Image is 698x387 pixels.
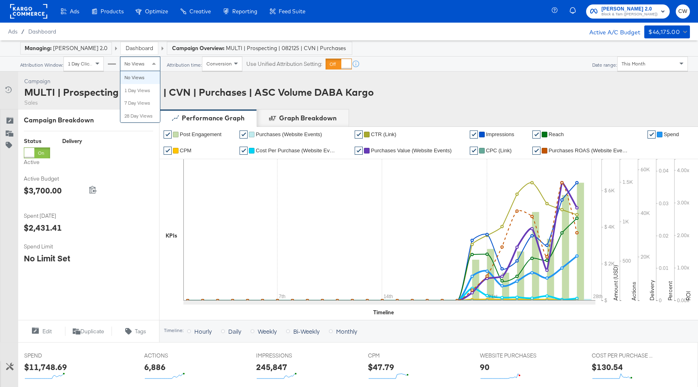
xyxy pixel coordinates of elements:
[240,130,248,139] a: ✔
[592,361,623,373] div: $130.54
[371,147,452,154] span: Purchases Value (Website Events)
[80,328,104,335] span: Duplicate
[368,352,429,360] span: CPM
[101,8,124,15] span: Products
[293,327,320,335] span: Bi-Weekly
[664,131,679,137] span: Spend
[124,61,145,67] span: No Views
[644,25,690,38] button: $46,175.00
[180,147,191,154] span: CPM
[336,327,357,335] span: Monthly
[24,137,50,145] div: Status
[581,25,640,38] div: Active A/C Budget
[256,131,322,137] span: Purchases (Website Events)
[232,8,257,15] span: Reporting
[355,147,363,155] a: ✔
[182,114,244,123] div: Performance Graph
[24,158,50,166] label: Active
[24,252,70,264] div: No Limit Set
[120,84,160,97] div: 1 Day Views
[24,116,153,125] div: Campaign Breakdown
[164,147,172,155] a: ✔
[24,175,84,183] span: Active Budget
[480,361,490,373] div: 90
[206,61,232,67] span: Conversion
[17,28,28,35] span: /
[112,326,159,336] button: Tags
[371,131,396,137] span: CTR (Link)
[486,147,512,154] span: CPC (Link)
[8,28,17,35] span: Ads
[189,8,211,15] span: Creative
[648,280,656,301] text: Delivery
[144,361,166,373] div: 6,886
[470,147,478,155] a: ✔
[145,8,168,15] span: Optimize
[226,44,347,52] span: MULTI | Prospecting | 082125 | CVN | Purchases | ASC Volume DABA Kargo
[70,8,79,15] span: Ads
[164,130,172,139] a: ✔
[228,327,241,335] span: Daily
[368,361,394,373] div: $47.79
[373,309,394,316] div: Timeline
[126,44,153,52] a: Dashboard
[24,352,85,360] span: SPEND
[676,4,690,19] button: CW
[120,97,160,109] div: 7 Day Views
[135,328,146,335] span: Tags
[65,326,112,336] button: Duplicate
[68,61,94,67] span: 1 Day Clicks
[480,352,540,360] span: WEBSITE PURCHASES
[679,7,687,16] span: CW
[532,147,540,155] a: ✔
[120,109,160,122] div: 28 Day Views
[470,130,478,139] a: ✔
[18,326,65,336] button: Edit
[180,131,221,137] span: Post Engagement
[355,130,363,139] a: ✔
[28,28,56,35] a: Dashboard
[666,281,674,301] text: Percent
[256,147,336,154] span: Cost Per Purchase (Website Events)
[486,131,514,137] span: Impressions
[120,71,160,84] div: No Views
[24,361,67,373] div: $11,748.69
[24,99,374,107] div: Sales
[24,85,374,99] div: MULTI | Prospecting | 082125 | CVN | Purchases | ASC Volume DABA Kargo
[532,130,540,139] a: ✔
[144,352,205,360] span: ACTIONS
[24,185,62,196] div: $3,700.00
[240,147,248,155] a: ✔
[164,328,184,333] div: Timeline:
[25,44,107,52] div: [PERSON_NAME] 2.0
[279,114,336,123] div: Graph Breakdown
[24,243,84,250] span: Spend Limit
[25,45,52,51] strong: Managing:
[592,352,652,360] span: COST PER PURCHASE (WEBSITE EVENTS)
[592,62,617,68] div: Date range:
[24,222,62,233] div: $2,431.41
[685,291,692,301] text: ROI
[279,8,305,15] span: Feed Suite
[246,60,322,68] label: Use Unified Attribution Setting:
[194,327,212,335] span: Hourly
[648,27,680,37] div: $46,175.00
[20,62,63,68] div: Attribution Window:
[42,328,52,335] span: Edit
[549,147,629,154] span: Purchases ROAS (Website Events)
[24,212,84,220] span: Spent [DATE]
[586,4,670,19] button: [PERSON_NAME] 2.0Block & Tam ([PERSON_NAME])
[24,78,374,85] div: Campaign
[622,61,645,67] span: This Month
[648,130,656,139] a: ✔
[612,265,619,301] text: Amount (USD)
[256,352,317,360] span: IMPRESSIONS
[601,11,658,18] span: Block & Tam ([PERSON_NAME])
[549,131,564,137] span: Reach
[258,327,277,335] span: Weekly
[62,137,82,145] div: Delivery
[172,45,225,51] strong: Campaign Overview:
[166,62,202,68] div: Attribution time:
[630,282,637,301] text: Actions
